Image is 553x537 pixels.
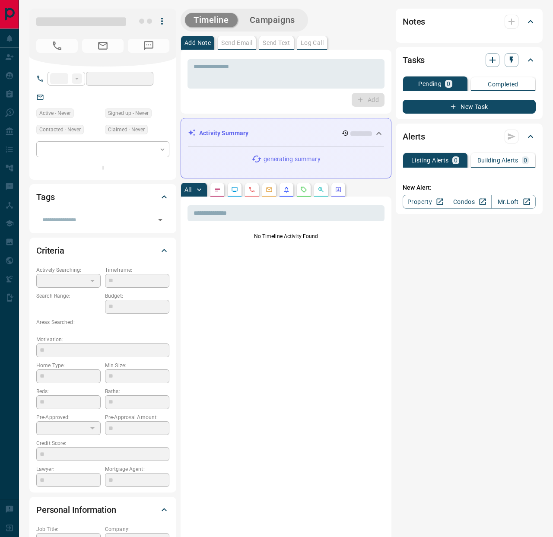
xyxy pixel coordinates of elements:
svg: Listing Alerts [283,186,290,193]
p: Home Type: [36,362,101,369]
h2: Alerts [403,130,425,143]
p: Actively Searching: [36,266,101,274]
div: Notes [403,11,536,32]
div: Tags [36,187,169,207]
span: No Email [82,39,124,53]
span: No Number [36,39,78,53]
h2: Tags [36,190,54,204]
svg: Requests [300,186,307,193]
h2: Tasks [403,53,425,67]
p: 0 [454,157,458,163]
h2: Notes [403,15,425,29]
p: No Timeline Activity Found [188,232,385,240]
p: Completed [488,81,518,87]
div: Activity Summary [188,125,384,141]
button: New Task [403,100,536,114]
h2: Personal Information [36,503,116,517]
div: Personal Information [36,499,169,520]
p: All [184,187,191,193]
svg: Opportunities [318,186,324,193]
p: New Alert: [403,183,536,192]
svg: Notes [214,186,221,193]
span: Claimed - Never [108,125,145,134]
p: Lawyer: [36,465,101,473]
h2: Criteria [36,244,64,257]
button: Campaigns [241,13,304,27]
svg: Agent Actions [335,186,342,193]
div: Criteria [36,240,169,261]
p: 0 [447,81,450,87]
p: Areas Searched: [36,318,169,326]
p: Motivation: [36,336,169,343]
p: Credit Score: [36,439,169,447]
p: Pending [418,81,442,87]
svg: Calls [248,186,255,193]
a: Property [403,195,447,209]
p: Pre-Approved: [36,413,101,421]
a: -- [50,93,54,100]
span: Active - Never [39,109,71,118]
div: Alerts [403,126,536,147]
p: Company: [105,525,169,533]
p: Add Note [184,40,211,46]
svg: Emails [266,186,273,193]
p: Beds: [36,388,101,395]
button: Timeline [185,13,238,27]
p: Pre-Approval Amount: [105,413,169,421]
p: Job Title: [36,525,101,533]
p: Listing Alerts [411,157,449,163]
p: Building Alerts [477,157,518,163]
a: Condos [447,195,491,209]
p: Timeframe: [105,266,169,274]
span: Contacted - Never [39,125,81,134]
p: -- - -- [36,300,101,314]
p: generating summary [264,155,320,164]
p: 0 [524,157,527,163]
span: No Number [128,39,169,53]
div: Tasks [403,50,536,70]
button: Open [154,214,166,226]
p: Search Range: [36,292,101,300]
p: Mortgage Agent: [105,465,169,473]
p: Budget: [105,292,169,300]
p: Activity Summary [199,129,248,138]
a: Mr.Loft [491,195,536,209]
span: Signed up - Never [108,109,149,118]
p: Baths: [105,388,169,395]
p: Min Size: [105,362,169,369]
svg: Lead Browsing Activity [231,186,238,193]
